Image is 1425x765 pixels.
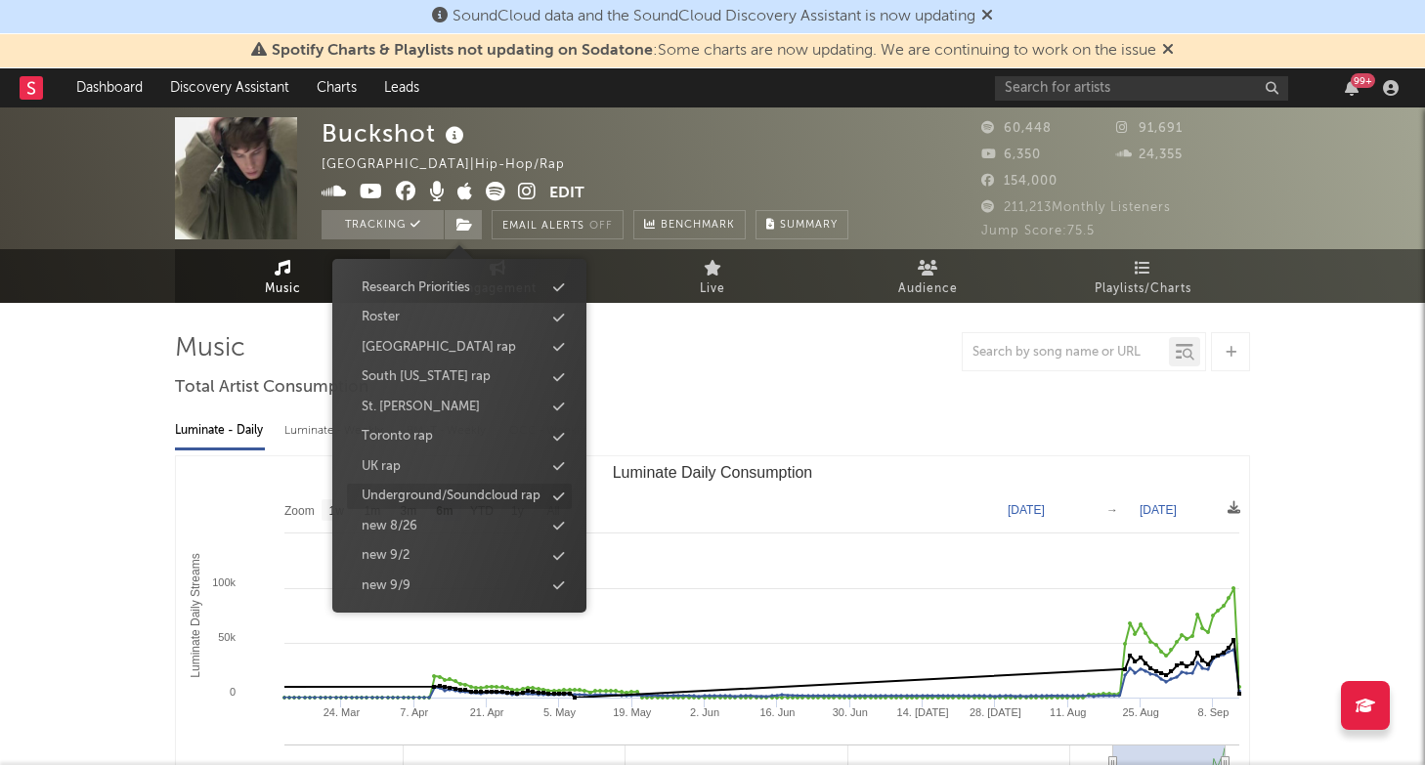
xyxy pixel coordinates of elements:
div: St. [PERSON_NAME] [362,398,480,417]
text: 100k [212,576,236,588]
span: Summary [780,220,838,231]
em: Off [589,221,613,232]
span: : Some charts are now updating. We are continuing to work on the issue [272,43,1156,59]
text: [DATE] [1008,503,1045,517]
span: Benchmark [661,214,735,237]
a: Music [175,249,390,303]
text: [DATE] [1140,503,1177,517]
span: 211,213 Monthly Listeners [981,201,1171,214]
a: Playlists/Charts [1035,249,1250,303]
text: 14. [DATE] [897,706,949,718]
text: 25. Aug [1122,706,1158,718]
div: Buckshot [322,117,469,149]
input: Search for artists [995,76,1288,101]
text: 11. Aug [1050,706,1086,718]
span: Jump Score: 75.5 [981,225,1095,237]
text: 28. [DATE] [970,706,1021,718]
a: Engagement [390,249,605,303]
span: Audience [898,277,958,301]
a: Live [605,249,820,303]
span: Live [700,277,725,301]
a: Discovery Assistant [156,68,303,107]
input: Search by song name or URL [963,345,1169,361]
button: Email AlertsOff [492,210,624,239]
button: Tracking [322,210,444,239]
div: new 8/26 [362,517,417,536]
button: Edit [549,182,584,206]
text: Zoom [284,504,315,518]
text: 30. Jun [833,706,868,718]
span: Music [265,277,301,301]
div: South [US_STATE] rap [362,367,491,387]
text: 8. Sep [1198,706,1230,718]
div: [GEOGRAPHIC_DATA] | Hip-Hop/Rap [322,153,587,177]
a: Audience [820,249,1035,303]
div: 99 + [1351,73,1375,88]
a: Dashboard [63,68,156,107]
div: Roster [362,308,400,327]
text: 50k [218,631,236,643]
span: 154,000 [981,175,1058,188]
div: new 9/9 [362,576,410,596]
text: 5. May [543,706,577,718]
span: 6,350 [981,149,1041,161]
a: Benchmark [633,210,746,239]
button: 99+ [1345,80,1359,96]
div: Toronto rap [362,427,433,446]
text: Luminate Daily Consumption [613,464,813,481]
div: Underground/Soundcloud rap [362,487,540,506]
text: 0 [230,686,236,698]
span: Dismiss [981,9,993,24]
div: UK rap [362,457,401,477]
text: 24. Mar [324,706,361,718]
span: Spotify Charts & Playlists not updating on Sodatone [272,43,653,59]
div: new 9/2 [362,546,410,566]
div: Luminate - Daily [175,414,265,447]
span: SoundCloud data and the SoundCloud Discovery Assistant is now updating [453,9,975,24]
text: 2. Jun [690,706,719,718]
span: 91,691 [1116,122,1183,135]
a: Leads [370,68,433,107]
text: 21. Apr [470,706,504,718]
div: Luminate - Weekly [284,414,387,447]
a: Charts [303,68,370,107]
text: → [1106,503,1118,517]
text: 1w [329,504,345,518]
span: 24,355 [1116,149,1183,161]
text: 7. Apr [400,706,428,718]
div: [GEOGRAPHIC_DATA] rap [362,338,516,358]
text: Luminate Daily Streams [189,553,202,677]
span: Dismiss [1162,43,1174,59]
text: 16. Jun [759,706,795,718]
span: Playlists/Charts [1095,277,1191,301]
span: 60,448 [981,122,1052,135]
span: Total Artist Consumption [175,376,368,400]
text: 19. May [613,706,652,718]
div: Research Priorities [362,278,470,298]
button: Summary [756,210,848,239]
